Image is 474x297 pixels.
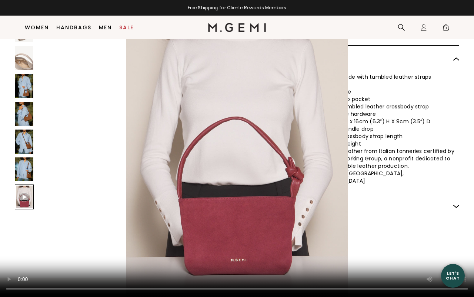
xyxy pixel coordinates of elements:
[99,25,112,30] a: Men
[56,25,91,30] a: Handbags
[25,25,49,30] a: Women
[119,25,134,30] a: Sale
[442,25,450,33] span: 0
[208,23,266,32] img: M.Gemi
[441,271,465,280] div: Let's Chat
